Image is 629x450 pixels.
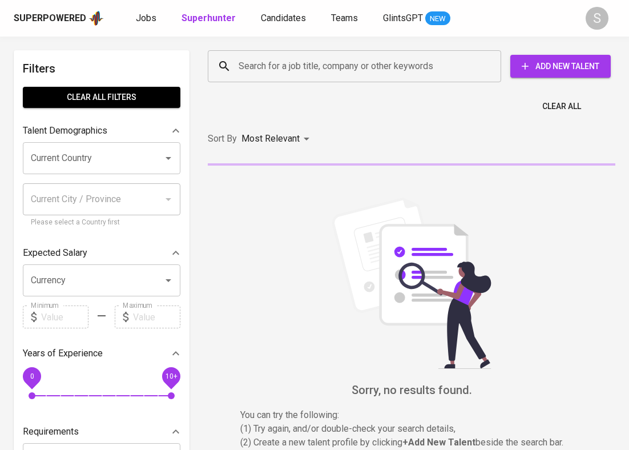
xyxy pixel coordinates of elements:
[240,436,583,449] p: (2) Create a new talent profile by clicking beside the search bar.
[383,13,423,23] span: GlintsGPT
[23,347,103,360] p: Years of Experience
[331,11,360,26] a: Teams
[542,99,581,114] span: Clear All
[160,272,176,288] button: Open
[425,13,450,25] span: NEW
[510,55,611,78] button: Add New Talent
[14,12,86,25] div: Superpowered
[136,11,159,26] a: Jobs
[165,372,177,380] span: 10+
[240,408,583,422] p: You can try the following :
[30,372,34,380] span: 0
[326,198,497,369] img: file_searching.svg
[586,7,608,30] div: S
[23,425,79,439] p: Requirements
[23,59,180,78] h6: Filters
[23,420,180,443] div: Requirements
[208,381,615,399] h6: Sorry, no results found.
[519,59,602,74] span: Add New Talent
[241,128,313,150] div: Most Relevant
[182,13,236,23] b: Superhunter
[88,10,104,27] img: app logo
[331,13,358,23] span: Teams
[402,437,475,448] b: + Add New Talent
[32,90,171,105] span: Clear All filters
[208,132,237,146] p: Sort By
[23,242,180,264] div: Expected Salary
[14,10,104,27] a: Superpoweredapp logo
[133,306,180,328] input: Value
[23,119,180,142] div: Talent Demographics
[240,422,583,436] p: (1) Try again, and/or double-check your search details,
[383,11,450,26] a: GlintsGPT NEW
[182,11,238,26] a: Superhunter
[31,217,172,228] p: Please select a Country first
[23,246,87,260] p: Expected Salary
[23,124,107,138] p: Talent Demographics
[261,13,306,23] span: Candidates
[538,96,586,117] button: Clear All
[23,87,180,108] button: Clear All filters
[241,132,300,146] p: Most Relevant
[261,11,308,26] a: Candidates
[23,342,180,365] div: Years of Experience
[160,150,176,166] button: Open
[41,306,88,328] input: Value
[136,13,156,23] span: Jobs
